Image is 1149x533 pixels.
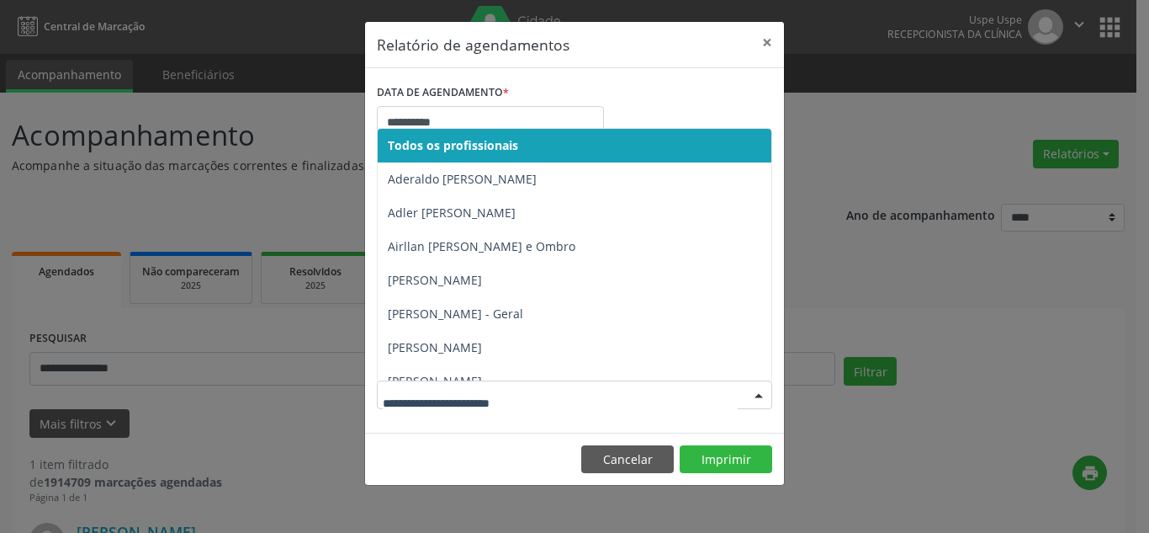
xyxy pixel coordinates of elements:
[377,34,569,56] h5: Relatório de agendamentos
[388,205,516,221] span: Adler [PERSON_NAME]
[388,238,575,254] span: Airllan [PERSON_NAME] e Ombro
[680,445,772,474] button: Imprimir
[388,272,482,288] span: [PERSON_NAME]
[388,306,523,322] span: [PERSON_NAME] - Geral
[750,22,784,63] button: Close
[388,373,482,389] span: [PERSON_NAME]
[377,80,509,106] label: DATA DE AGENDAMENTO
[388,171,537,187] span: Aderaldo [PERSON_NAME]
[388,137,518,153] span: Todos os profissionais
[581,445,674,474] button: Cancelar
[388,339,482,355] span: [PERSON_NAME]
